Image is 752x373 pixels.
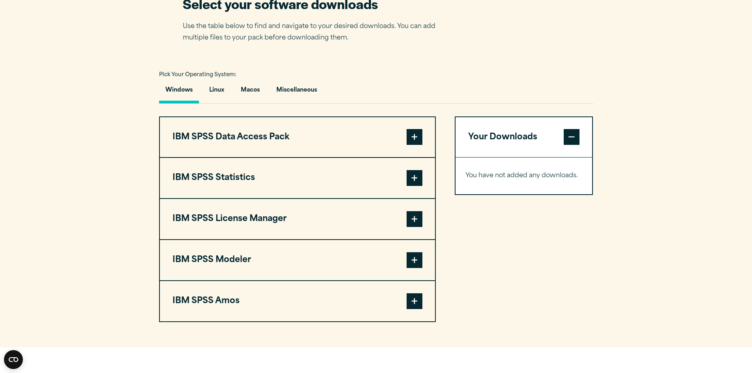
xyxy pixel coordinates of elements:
p: Use the table below to find and navigate to your desired downloads. You can add multiple files to... [183,21,447,44]
button: Linux [203,81,231,103]
button: IBM SPSS License Manager [160,199,435,239]
button: Windows [159,81,199,103]
button: Macos [234,81,266,103]
button: IBM SPSS Modeler [160,240,435,280]
button: Miscellaneous [270,81,323,103]
button: IBM SPSS Statistics [160,158,435,198]
button: IBM SPSS Data Access Pack [160,117,435,157]
button: IBM SPSS Amos [160,281,435,321]
div: Your Downloads [456,157,593,194]
span: Pick Your Operating System: [159,72,236,77]
button: Open CMP widget [4,350,23,369]
p: You have not added any downloads. [465,170,583,182]
button: Your Downloads [456,117,593,157]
